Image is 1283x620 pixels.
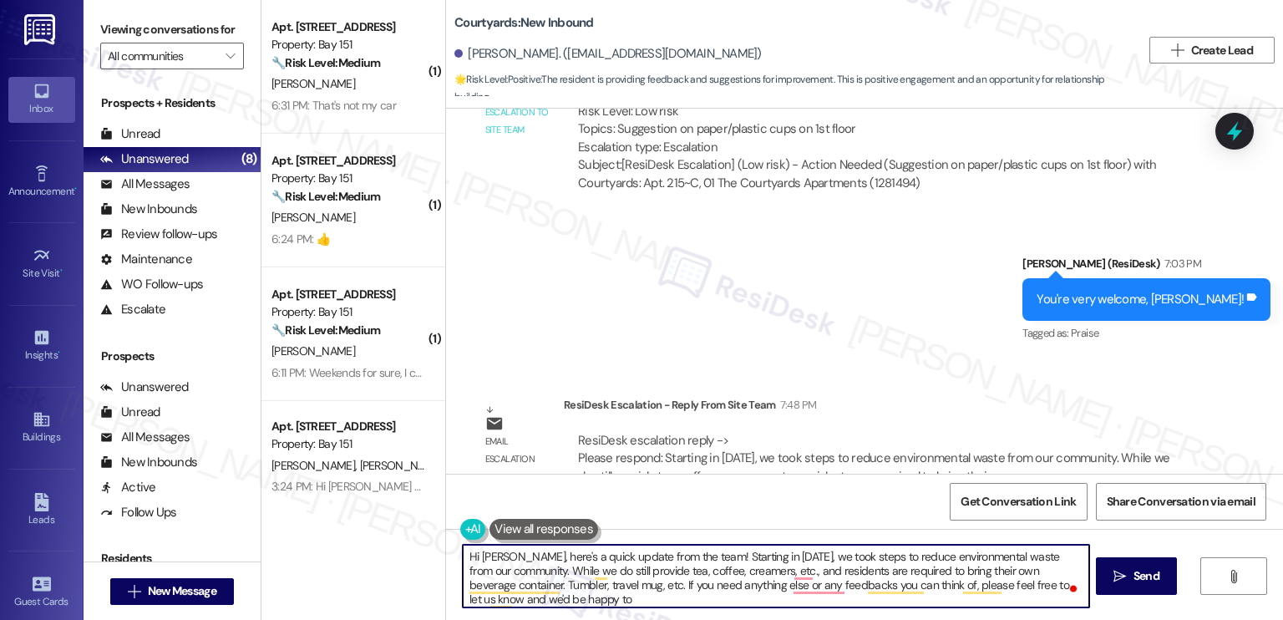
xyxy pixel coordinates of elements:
[100,301,165,318] div: Escalate
[271,435,426,453] div: Property: Bay 151
[237,146,261,172] div: (8)
[100,404,160,421] div: Unread
[226,49,235,63] i: 
[271,323,380,338] strong: 🔧 Risk Level: Medium
[128,585,140,598] i: 
[271,231,330,246] div: 6:24 PM: 👍
[74,183,77,195] span: •
[1160,255,1201,272] div: 7:03 PM
[1096,557,1177,595] button: Send
[148,582,216,600] span: New Message
[100,429,190,446] div: All Messages
[60,265,63,277] span: •
[100,379,189,396] div: Unanswered
[454,73,540,86] strong: 🌟 Risk Level: Positive
[271,36,426,53] div: Property: Bay 151
[271,210,355,225] span: [PERSON_NAME]
[271,343,355,358] span: [PERSON_NAME]
[8,323,75,368] a: Insights •
[578,156,1185,192] div: Subject: [ResiDesk Escalation] (Low risk) - Action Needed (Suggestion on paper/plastic cups on 1s...
[1022,321,1270,345] div: Tagged as:
[100,201,197,218] div: New Inbounds
[270,498,428,519] div: Archived on [DATE]
[1022,255,1270,278] div: [PERSON_NAME] (ResiDesk)
[84,348,261,365] div: Prospects
[8,241,75,287] a: Site Visit •
[271,55,380,70] strong: 🔧 Risk Level: Medium
[1171,43,1184,57] i: 
[8,570,75,615] a: Guest Cards
[1227,570,1240,583] i: 
[24,14,58,45] img: ResiDesk Logo
[100,479,156,496] div: Active
[271,170,426,187] div: Property: Bay 151
[100,504,177,521] div: Follow Ups
[454,14,594,32] b: Courtyards: New Inbound
[84,550,261,567] div: Residents
[110,578,234,605] button: New Message
[1107,493,1255,511] span: Share Conversation via email
[564,396,1199,419] div: ResiDesk Escalation - Reply From Site Team
[776,396,816,414] div: 7:48 PM
[271,189,380,204] strong: 🔧 Risk Level: Medium
[1037,291,1244,308] div: You're very welcome, [PERSON_NAME]!
[58,347,60,358] span: •
[271,76,355,91] span: [PERSON_NAME]
[454,71,1141,107] span: : The resident is providing feedback and suggestions for improvement. This is positive engagement...
[1191,42,1253,59] span: Create Lead
[1113,570,1126,583] i: 
[578,432,1169,485] div: ResiDesk escalation reply -> Please respond: Starting in [DATE], we took steps to reduce environm...
[8,77,75,122] a: Inbox
[271,303,426,321] div: Property: Bay 151
[271,458,360,473] span: [PERSON_NAME]
[950,483,1087,521] button: Get Conversation Link
[271,98,396,113] div: 6:31 PM: That's not my car
[1133,567,1159,585] span: Send
[100,150,189,168] div: Unanswered
[271,286,426,303] div: Apt. [STREET_ADDRESS]
[271,152,426,170] div: Apt. [STREET_ADDRESS]
[100,276,203,293] div: WO Follow-ups
[8,405,75,450] a: Buildings
[485,433,550,486] div: Email escalation reply
[100,17,244,43] label: Viewing conversations for
[84,94,261,112] div: Prospects + Residents
[485,86,550,140] div: Email escalation to site team
[271,365,616,380] div: 6:11 PM: Weekends for sure, I can take pictures and send them if it helps
[463,545,1088,607] textarea: To enrich screen reader interactions, please activate Accessibility in Grammarly extension settings
[1149,37,1275,64] button: Create Lead
[271,18,426,36] div: Apt. [STREET_ADDRESS]
[8,488,75,533] a: Leads
[100,175,190,193] div: All Messages
[454,45,762,63] div: [PERSON_NAME]. ([EMAIL_ADDRESS][DOMAIN_NAME])
[1096,483,1266,521] button: Share Conversation via email
[360,458,444,473] span: [PERSON_NAME]
[100,125,160,143] div: Unread
[961,493,1076,511] span: Get Conversation Link
[100,226,217,243] div: Review follow-ups
[271,418,426,435] div: Apt. [STREET_ADDRESS]
[108,43,217,69] input: All communities
[100,251,192,268] div: Maintenance
[100,454,197,471] div: New Inbounds
[1071,326,1098,340] span: Praise
[578,84,1185,156] div: ResiDesk escalation to site team -> Risk Level: Low risk Topics: Suggestion on paper/plastic cups...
